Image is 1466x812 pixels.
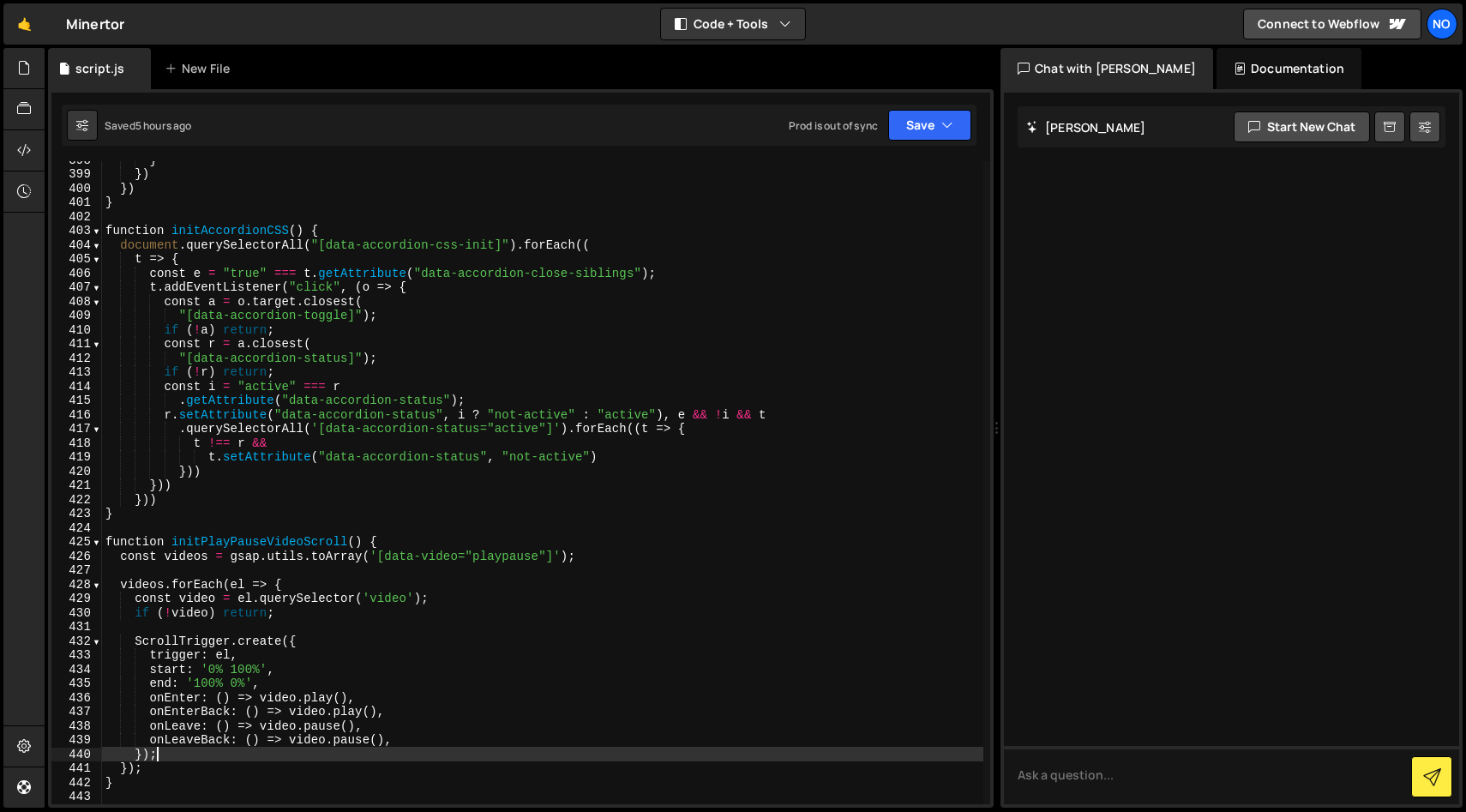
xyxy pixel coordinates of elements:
[105,118,192,133] div: Saved
[1026,119,1145,135] h2: [PERSON_NAME]
[51,507,102,521] div: 423
[3,3,45,45] a: 🤙
[51,521,102,536] div: 424
[51,648,102,663] div: 433
[51,167,102,182] div: 399
[51,578,102,592] div: 428
[51,592,102,606] div: 429
[51,252,102,267] div: 405
[51,733,102,748] div: 439
[75,60,124,77] div: script.js
[51,478,102,493] div: 421
[51,563,102,578] div: 427
[51,408,102,423] div: 416
[135,118,192,133] div: 5 hours ago
[51,606,102,621] div: 430
[165,60,237,77] div: New File
[51,394,102,408] div: 415
[51,195,102,210] div: 401
[51,436,102,451] div: 418
[51,337,102,352] div: 411
[51,323,102,338] div: 410
[51,748,102,762] div: 440
[51,550,102,564] div: 426
[51,422,102,436] div: 417
[1217,48,1361,89] div: Documentation
[1427,9,1457,39] a: No
[66,14,124,34] div: Minertor
[51,380,102,394] div: 414
[888,110,971,141] button: Save
[51,224,102,238] div: 403
[1243,9,1421,39] a: Connect to Webflow
[51,210,102,225] div: 402
[51,761,102,776] div: 441
[661,9,805,39] button: Code + Tools
[51,790,102,804] div: 443
[51,295,102,310] div: 408
[789,118,878,133] div: Prod is out of sync
[51,635,102,649] div: 432
[51,535,102,550] div: 425
[51,182,102,196] div: 400
[51,450,102,465] div: 419
[51,267,102,281] div: 406
[51,309,102,323] div: 409
[51,620,102,635] div: 431
[51,365,102,380] div: 413
[51,705,102,719] div: 437
[51,719,102,734] div: 438
[51,493,102,508] div: 422
[51,776,102,791] div: 442
[51,465,102,479] div: 420
[51,677,102,691] div: 435
[51,691,102,706] div: 436
[51,280,102,295] div: 407
[51,352,102,366] div: 412
[51,663,102,677] div: 434
[1234,111,1370,142] button: Start new chat
[1000,48,1213,89] div: Chat with [PERSON_NAME]
[51,238,102,253] div: 404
